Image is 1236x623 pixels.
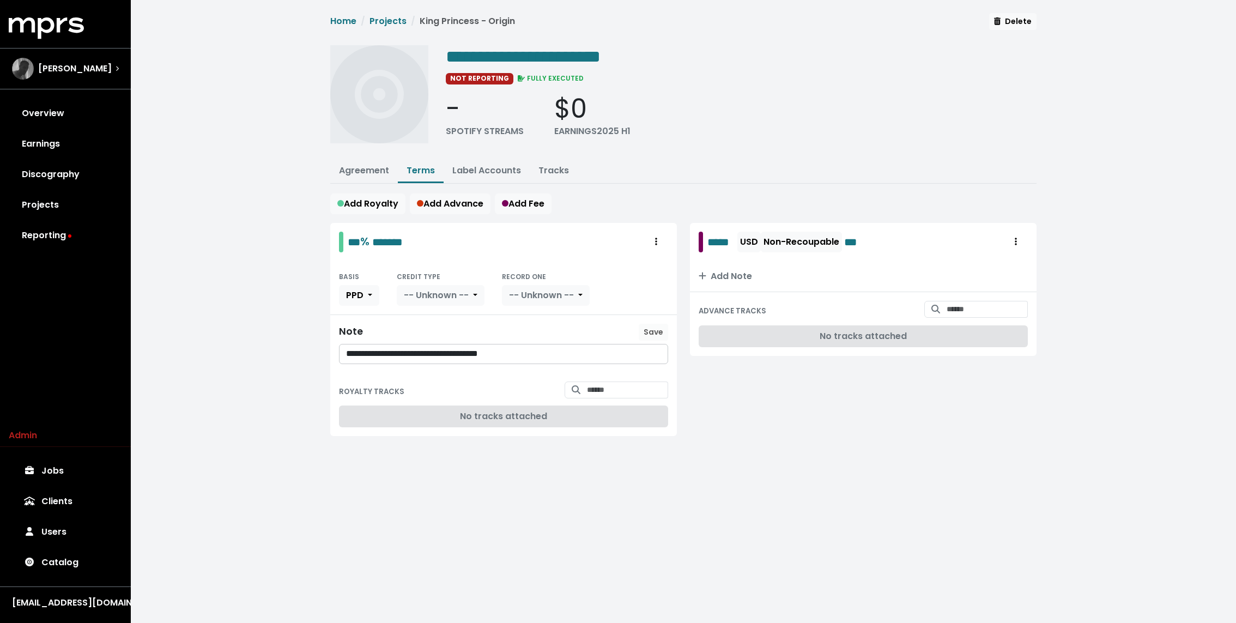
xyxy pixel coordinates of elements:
button: -- Unknown -- [502,285,590,306]
span: Add Note [699,270,752,282]
span: Add Fee [502,197,544,210]
nav: breadcrumb [330,15,515,37]
a: mprs logo [9,21,84,34]
span: NOT REPORTING [446,73,513,84]
small: ROYALTY TRACKS [339,386,404,397]
span: Add Advance [417,197,483,210]
a: Projects [369,15,407,27]
div: $0 [554,93,631,125]
button: Add Advance [410,193,490,214]
a: Jobs [9,456,122,486]
span: Delete [994,16,1032,27]
button: Royalty administration options [644,232,668,252]
div: SPOTIFY STREAMS [446,125,524,138]
span: Non-Recoupable [764,235,839,248]
span: Edit value [446,48,601,65]
a: Earnings [9,129,122,159]
div: No tracks attached [339,406,668,427]
button: Add Fee [495,193,552,214]
a: Clients [9,486,122,517]
div: EARNINGS 2025 H1 [554,125,631,138]
button: USD [737,232,761,252]
a: Users [9,517,122,547]
button: PPD [339,285,379,306]
div: No tracks attached [699,325,1028,347]
a: Home [330,15,356,27]
a: Reporting [9,220,122,251]
input: Search for tracks by title and link them to this advance [947,301,1028,318]
span: Add Royalty [337,197,398,210]
div: [EMAIL_ADDRESS][DOMAIN_NAME] [12,596,119,609]
span: Edit value [844,234,863,250]
span: Edit value [348,237,360,247]
img: The selected account / producer [12,58,34,80]
div: Note [339,326,363,337]
button: Royalty administration options [1004,232,1028,252]
span: % [360,234,369,249]
li: King Princess - Origin [407,15,515,28]
a: Label Accounts [452,164,521,177]
span: -- Unknown -- [404,289,469,301]
a: Projects [9,190,122,220]
input: Search for tracks by title and link them to this royalty [587,382,668,398]
button: Add Note [690,261,1037,292]
button: Delete [989,13,1037,30]
span: USD [740,235,758,248]
span: -- Unknown -- [509,289,574,301]
div: - [446,93,524,125]
small: BASIS [339,272,359,281]
a: Overview [9,98,122,129]
img: Album cover for this project [330,45,428,143]
small: RECORD ONE [502,272,546,281]
small: CREDIT TYPE [397,272,440,281]
span: Edit value [372,237,403,247]
span: [PERSON_NAME] [38,62,112,75]
a: Tracks [538,164,569,177]
button: [EMAIL_ADDRESS][DOMAIN_NAME] [9,596,122,610]
span: Edit value [707,234,735,250]
button: Non-Recoupable [761,232,842,252]
button: -- Unknown -- [397,285,484,306]
span: FULLY EXECUTED [516,74,584,83]
span: PPD [346,289,363,301]
a: Terms [407,164,435,177]
a: Catalog [9,547,122,578]
a: Discography [9,159,122,190]
small: ADVANCE TRACKS [699,306,766,316]
a: Agreement [339,164,389,177]
button: Add Royalty [330,193,405,214]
